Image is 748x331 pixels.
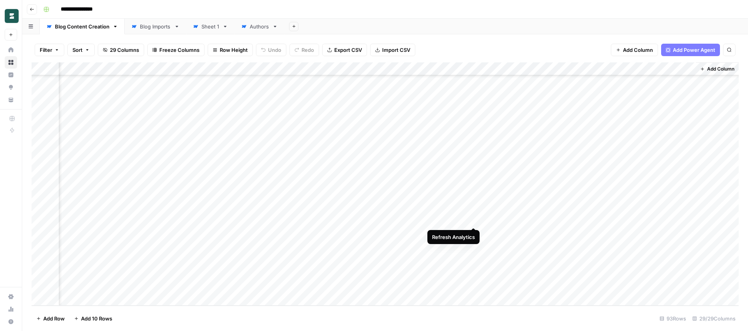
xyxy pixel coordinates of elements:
button: Add Column [611,44,658,56]
span: Add Column [623,46,653,54]
span: Add Power Agent [673,46,715,54]
span: Redo [302,46,314,54]
a: Your Data [5,94,17,106]
a: Insights [5,69,17,81]
span: Freeze Columns [159,46,199,54]
div: Refresh Analytics [432,233,475,241]
button: Add Column [697,64,737,74]
a: Settings [5,290,17,303]
a: Opportunities [5,81,17,94]
button: Add 10 Rows [69,312,117,325]
button: 29 Columns [98,44,144,56]
button: Add Power Agent [661,44,720,56]
a: Sheet 1 [186,19,235,34]
span: Export CSV [334,46,362,54]
span: Import CSV [382,46,410,54]
div: 93 Rows [656,312,689,325]
div: 29/29 Columns [689,312,739,325]
span: Undo [268,46,281,54]
a: Blog Content Creation [40,19,125,34]
button: Redo [289,44,319,56]
button: Filter [35,44,64,56]
span: Filter [40,46,52,54]
span: Add 10 Rows [81,315,112,322]
a: Blog Imports [125,19,186,34]
button: Undo [256,44,286,56]
span: Row Height [220,46,248,54]
button: Help + Support [5,315,17,328]
button: Sort [67,44,95,56]
button: Export CSV [322,44,367,56]
div: Authors [250,23,269,30]
button: Import CSV [370,44,415,56]
div: Blog Imports [140,23,171,30]
a: Home [5,44,17,56]
span: 29 Columns [110,46,139,54]
button: Workspace: Borderless [5,6,17,26]
span: Add Row [43,315,65,322]
a: Authors [235,19,284,34]
button: Freeze Columns [147,44,205,56]
span: Sort [72,46,83,54]
span: Add Column [707,65,734,73]
div: Blog Content Creation [55,23,109,30]
button: Add Row [32,312,69,325]
img: Borderless Logo [5,9,19,23]
a: Usage [5,303,17,315]
a: Browse [5,56,17,69]
button: Row Height [208,44,253,56]
div: Sheet 1 [201,23,219,30]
